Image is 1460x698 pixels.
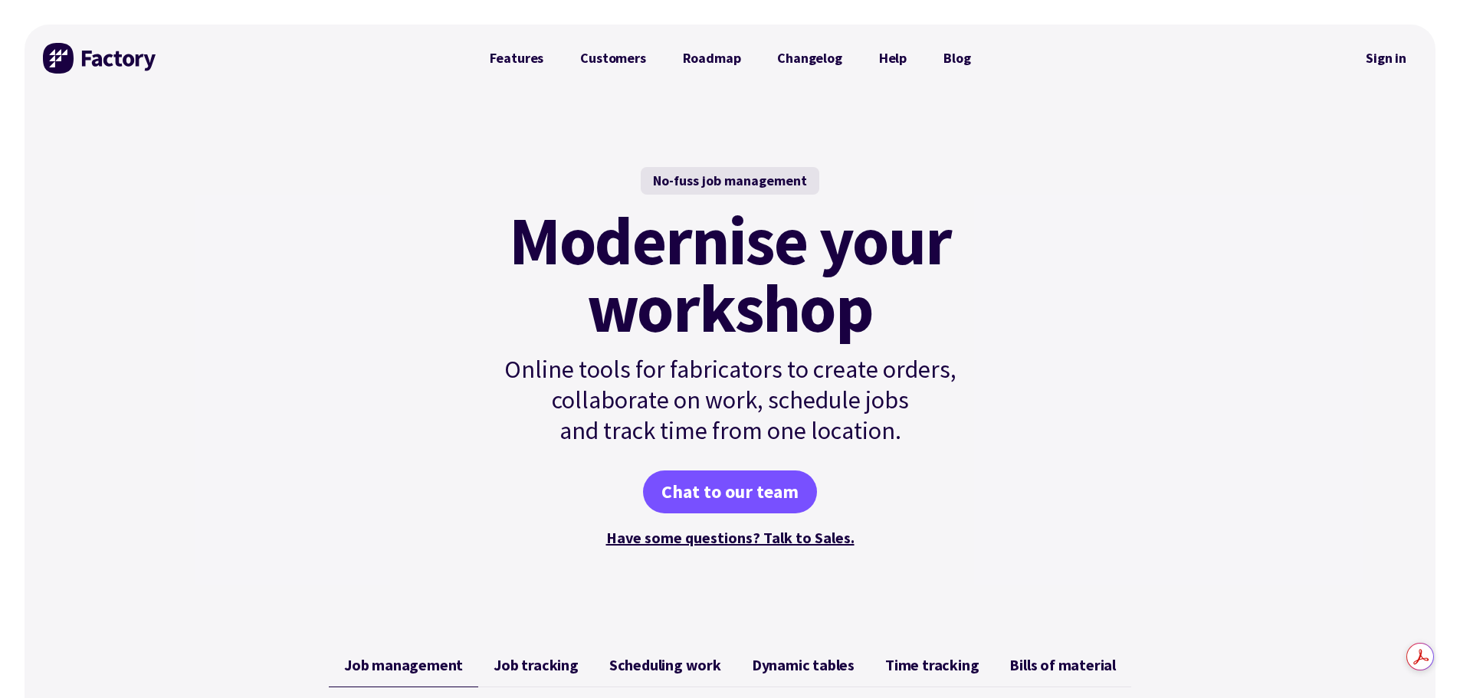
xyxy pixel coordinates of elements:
a: Help [861,43,925,74]
a: Chat to our team [643,470,817,513]
span: Bills of material [1009,656,1116,674]
div: No-fuss job management [641,167,819,195]
p: Online tools for fabricators to create orders, collaborate on work, schedule jobs and track time ... [471,354,989,446]
a: Changelog [759,43,860,74]
span: Job tracking [494,656,579,674]
span: Dynamic tables [752,656,855,674]
mark: Modernise your workshop [509,207,951,342]
span: Job management [344,656,463,674]
nav: Secondary Navigation [1355,41,1417,76]
a: Sign in [1355,41,1417,76]
a: Features [471,43,563,74]
nav: Primary Navigation [471,43,989,74]
a: Customers [562,43,664,74]
a: Roadmap [664,43,760,74]
a: Have some questions? Talk to Sales. [606,528,855,547]
a: Blog [925,43,989,74]
span: Scheduling work [609,656,721,674]
span: Time tracking [885,656,979,674]
img: Factory [43,43,158,74]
